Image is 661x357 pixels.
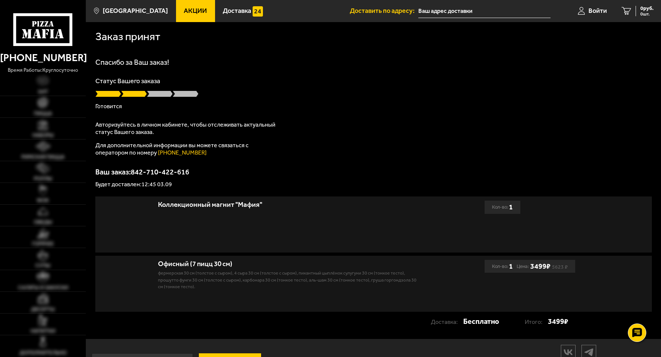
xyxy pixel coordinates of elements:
span: Напитки [31,328,55,334]
h1: Спасибо за Ваш заказ! [95,59,652,66]
p: Будет доставлен: 12:45 03.09 [95,181,652,187]
p: Итого: [525,315,548,329]
div: Кол-во: [492,201,513,214]
span: Горячее [32,241,54,247]
span: Салаты и закуски [18,285,68,290]
div: Офисный (7 пицц 30 см) [158,260,419,268]
div: Кол-во: [492,260,513,273]
p: Авторизуйтесь в личном кабинете, чтобы отслеживать актуальный статус Вашего заказа. [95,121,279,136]
span: Пицца [34,111,52,116]
span: Хит [38,89,48,95]
p: Статус Вашего заказа [95,78,652,84]
span: Наборы [32,132,54,138]
b: 1 [509,201,513,214]
div: Коллекционный магнит "Мафия" [158,201,419,209]
span: Цена: [517,260,529,273]
span: [GEOGRAPHIC_DATA] [103,8,168,14]
h1: Заказ принят [95,31,160,42]
span: 0 руб. [640,6,654,11]
b: 3499 ₽ [530,262,551,271]
p: Ваш заказ: 842-710-422-616 [95,168,652,176]
span: Супы [35,263,50,268]
span: WOK [37,198,49,203]
span: Обеды [34,219,52,225]
strong: Бесплатно [463,315,499,328]
s: 5623 ₽ [552,265,568,269]
strong: 3499 ₽ [548,315,568,328]
a: [PHONE_NUMBER] [158,149,207,156]
input: Ваш адрес доставки [418,4,551,18]
span: Войти [588,8,607,14]
span: Римская пицца [21,154,64,160]
span: Акции [184,8,207,14]
p: Фермерская 30 см (толстое с сыром), 4 сыра 30 см (толстое с сыром), Пикантный цыплёнок сулугуни 3... [158,270,419,290]
span: 0 шт. [640,12,654,16]
span: Роллы [34,176,52,181]
p: Для дополнительной информации вы можете связаться с оператором по номеру [95,142,279,156]
img: 15daf4d41897b9f0e9f617042186c801.svg [253,6,263,17]
span: Десерты [31,307,55,312]
b: 1 [509,260,513,273]
p: Готовится [95,103,652,109]
span: Дополнительно [20,350,67,356]
p: Доставка: [431,315,463,329]
span: Доставить по адресу: [350,8,418,14]
span: Доставка [223,8,251,14]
